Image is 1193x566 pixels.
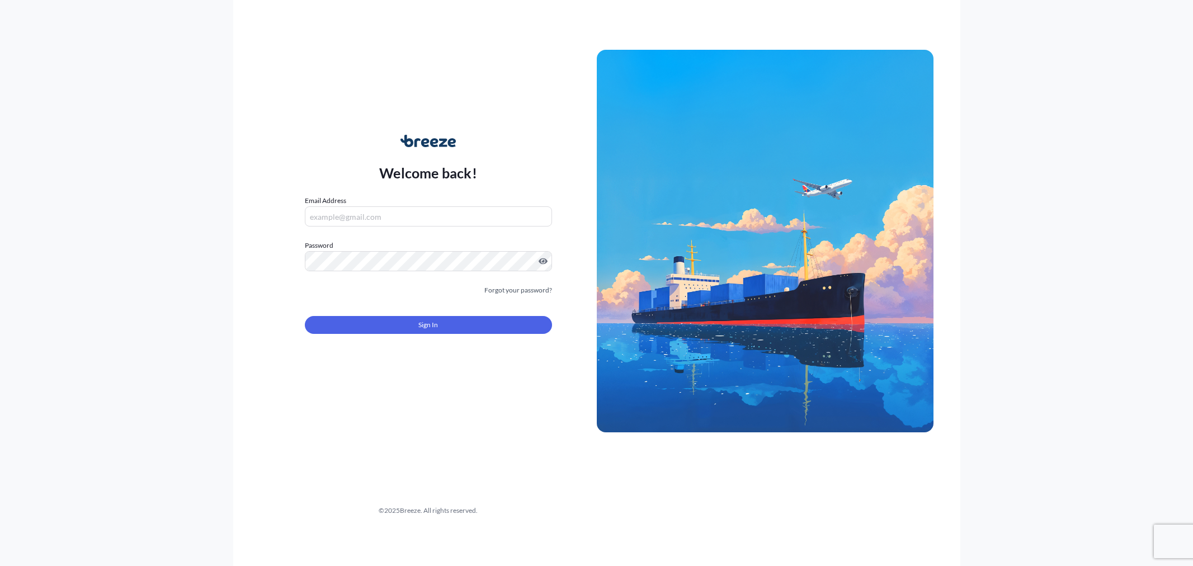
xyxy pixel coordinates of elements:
[418,319,438,331] span: Sign In
[260,505,597,516] div: © 2025 Breeze. All rights reserved.
[305,240,552,251] label: Password
[305,206,552,227] input: example@gmail.com
[379,164,477,182] p: Welcome back!
[305,195,346,206] label: Email Address
[539,257,548,266] button: Show password
[597,50,933,432] img: Ship illustration
[484,285,552,296] a: Forgot your password?
[305,316,552,334] button: Sign In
